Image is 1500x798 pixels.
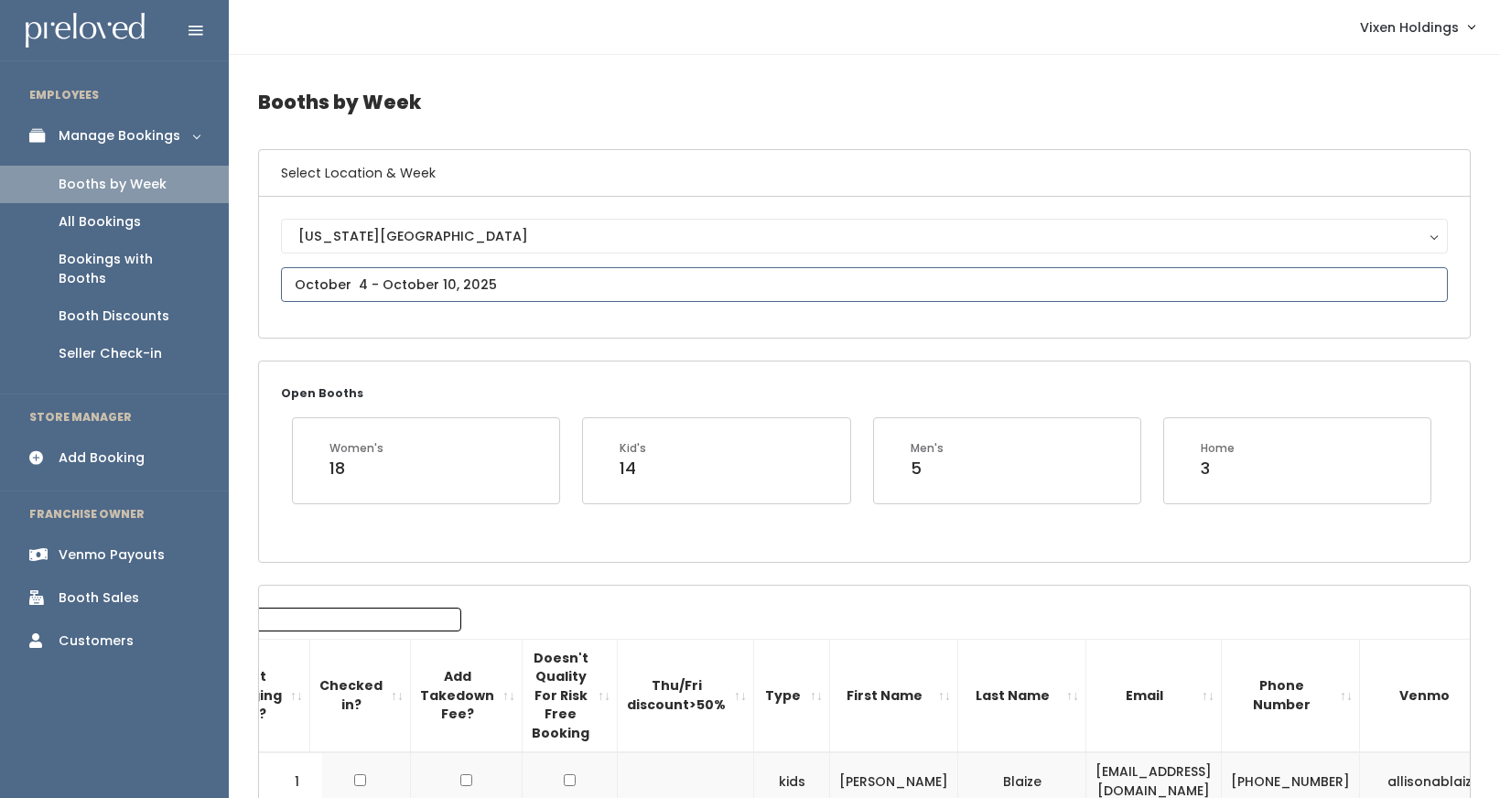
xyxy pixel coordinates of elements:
[298,226,1430,246] div: [US_STATE][GEOGRAPHIC_DATA]
[59,344,162,363] div: Seller Check-in
[281,385,363,401] small: Open Booths
[161,608,461,631] label: Search:
[618,639,754,752] th: Thu/Fri discount&gt;50%: activate to sort column ascending
[59,212,141,232] div: All Bookings
[59,126,180,146] div: Manage Bookings
[620,440,646,457] div: Kid's
[911,440,944,457] div: Men's
[329,440,383,457] div: Women's
[310,639,411,752] th: Checked in?: activate to sort column ascending
[411,639,523,752] th: Add Takedown Fee?: activate to sort column ascending
[26,13,145,49] img: preloved logo
[214,639,310,752] th: Got Tagging Kit?: activate to sort column ascending
[59,631,134,651] div: Customers
[59,250,200,288] div: Bookings with Booths
[620,457,646,480] div: 14
[523,639,618,752] th: Doesn't Quality For Risk Free Booking : activate to sort column ascending
[329,457,383,480] div: 18
[59,448,145,468] div: Add Booking
[259,150,1470,197] h6: Select Location & Week
[1201,457,1235,480] div: 3
[59,545,165,565] div: Venmo Payouts
[281,267,1448,302] input: October 4 - October 10, 2025
[281,219,1448,253] button: [US_STATE][GEOGRAPHIC_DATA]
[1360,17,1459,38] span: Vixen Holdings
[59,307,169,326] div: Booth Discounts
[59,175,167,194] div: Booths by Week
[1086,639,1222,752] th: Email: activate to sort column ascending
[1342,7,1493,47] a: Vixen Holdings
[911,457,944,480] div: 5
[830,639,958,752] th: First Name: activate to sort column ascending
[1222,639,1360,752] th: Phone Number: activate to sort column ascending
[754,639,830,752] th: Type: activate to sort column ascending
[1201,440,1235,457] div: Home
[958,639,1086,752] th: Last Name: activate to sort column ascending
[228,608,461,631] input: Search:
[258,77,1471,127] h4: Booths by Week
[59,588,139,608] div: Booth Sales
